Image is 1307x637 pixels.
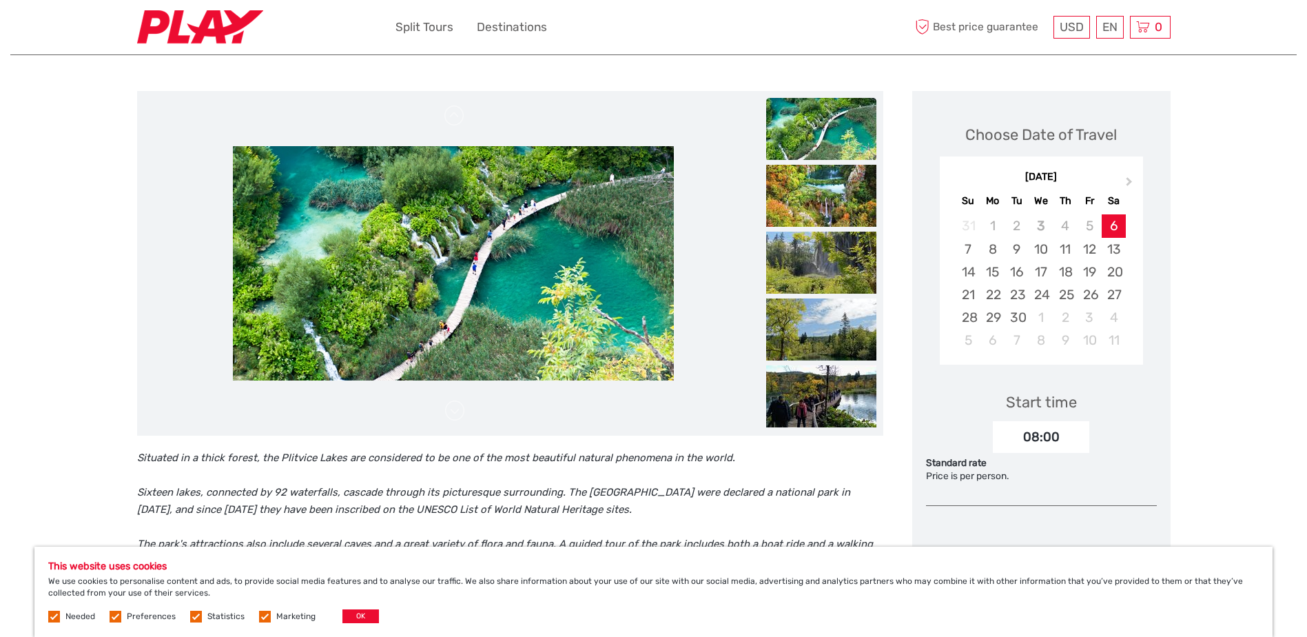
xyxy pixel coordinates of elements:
[980,214,1005,237] div: Not available Monday, September 1st, 2025
[965,124,1117,145] div: Choose Date of Travel
[1102,261,1126,283] div: Choose Saturday, September 20th, 2025
[1005,329,1029,352] div: Choose Tuesday, October 7th, 2025
[127,611,176,623] label: Preferences
[1029,192,1053,210] div: We
[395,17,453,37] a: Split Tours
[1053,329,1078,352] div: Choose Thursday, October 9th, 2025
[1078,306,1102,329] div: Choose Friday, October 3rd, 2025
[1029,238,1053,261] div: Choose Wednesday, September 10th, 2025
[944,214,1138,352] div: month 2025-09
[1078,283,1102,306] div: Choose Friday, September 26th, 2025
[1078,192,1102,210] div: Fr
[980,283,1005,306] div: Choose Monday, September 22nd, 2025
[766,98,876,160] img: 5c634567d4684ab79f9b5abacd750137_slider_thumbnail.jpeg
[980,238,1005,261] div: Choose Monday, September 8th, 2025
[1102,306,1126,329] div: Choose Saturday, October 4th, 2025
[1053,261,1078,283] div: Choose Thursday, September 18th, 2025
[1153,20,1164,34] span: 0
[766,165,876,227] img: c1d1622421ee43d78f6018c9490d1a22_slider_thumbnail.jpeg
[1029,283,1053,306] div: Choose Wednesday, September 24th, 2025
[1078,261,1102,283] div: Choose Friday, September 19th, 2025
[766,232,876,294] img: 142cb049306c4a4daaca452d95a02e0b_slider_thumbnail.jpeg
[1005,306,1029,329] div: Choose Tuesday, September 30th, 2025
[65,611,95,623] label: Needed
[940,170,1143,185] div: [DATE]
[956,214,980,237] div: Not available Sunday, August 31st, 2025
[1078,329,1102,352] div: Choose Friday, October 10th, 2025
[1102,283,1126,306] div: Choose Saturday, September 27th, 2025
[1096,16,1124,39] div: EN
[1029,214,1053,237] div: Not available Wednesday, September 3rd, 2025
[34,547,1273,637] div: We use cookies to personalise content and ads, to provide social media features and to analyse ou...
[926,456,1157,470] div: Standard rate
[980,261,1005,283] div: Choose Monday, September 15th, 2025
[137,538,873,568] em: The park's attractions also include several caves and a great variety of flora and fauna. A guide...
[1120,174,1142,196] button: Next Month
[1053,238,1078,261] div: Choose Thursday, September 11th, 2025
[956,329,980,352] div: Choose Sunday, October 5th, 2025
[956,261,980,283] div: Choose Sunday, September 14th, 2025
[1102,329,1126,352] div: Choose Saturday, October 11th, 2025
[956,306,980,329] div: Choose Sunday, September 28th, 2025
[1029,306,1053,329] div: Choose Wednesday, October 1st, 2025
[276,611,316,623] label: Marketing
[137,10,263,44] img: 2467-7e1744d7-2434-4362-8842-68c566c31c52_logo_small.jpg
[1053,306,1078,329] div: Choose Thursday, October 2nd, 2025
[1029,261,1053,283] div: Choose Wednesday, September 17th, 2025
[980,329,1005,352] div: Choose Monday, October 6th, 2025
[766,365,876,427] img: 3fc1c9901c0a48aa833eae3e65633dd3_slider_thumbnail.jpeg
[1029,329,1053,352] div: Choose Wednesday, October 8th, 2025
[1005,238,1029,261] div: Choose Tuesday, September 9th, 2025
[956,283,980,306] div: Choose Sunday, September 21st, 2025
[137,486,850,516] em: Sixteen lakes, connected by 92 waterfalls, cascade through its picturesque surrounding. The [GEOG...
[1053,214,1078,237] div: Not available Thursday, September 4th, 2025
[1078,238,1102,261] div: Choose Friday, September 12th, 2025
[1005,192,1029,210] div: Tu
[926,469,1157,483] div: Price is per person.
[1078,214,1102,237] div: Not available Friday, September 5th, 2025
[158,21,175,38] button: Open LiveChat chat widget
[137,452,735,464] em: Situated in a thick forest, the Plitvice Lakes are considered to be one of the most beautiful nat...
[1102,192,1126,210] div: Sa
[1053,283,1078,306] div: Choose Thursday, September 25th, 2025
[477,17,547,37] a: Destinations
[1053,192,1078,210] div: Th
[912,16,1050,39] span: Best price guarantee
[207,611,245,623] label: Statistics
[48,560,1259,572] h5: This website uses cookies
[19,24,156,35] p: We're away right now. Please check back later!
[1102,238,1126,261] div: Choose Saturday, September 13th, 2025
[766,299,876,361] img: a646b0412bd24366933e7a1288b30d05_slider_thumbnail.jpeg
[956,238,980,261] div: Choose Sunday, September 7th, 2025
[1006,392,1077,413] div: Start time
[980,306,1005,329] div: Choose Monday, September 29th, 2025
[980,192,1005,210] div: Mo
[1102,214,1126,237] div: Choose Saturday, September 6th, 2025
[1005,214,1029,237] div: Not available Tuesday, September 2nd, 2025
[342,609,379,623] button: OK
[993,421,1089,453] div: 08:00
[956,192,980,210] div: Su
[1060,20,1084,34] span: USD
[1005,283,1029,306] div: Choose Tuesday, September 23rd, 2025
[1005,261,1029,283] div: Choose Tuesday, September 16th, 2025
[233,146,674,381] img: 5c634567d4684ab79f9b5abacd750137_main_slider.jpeg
